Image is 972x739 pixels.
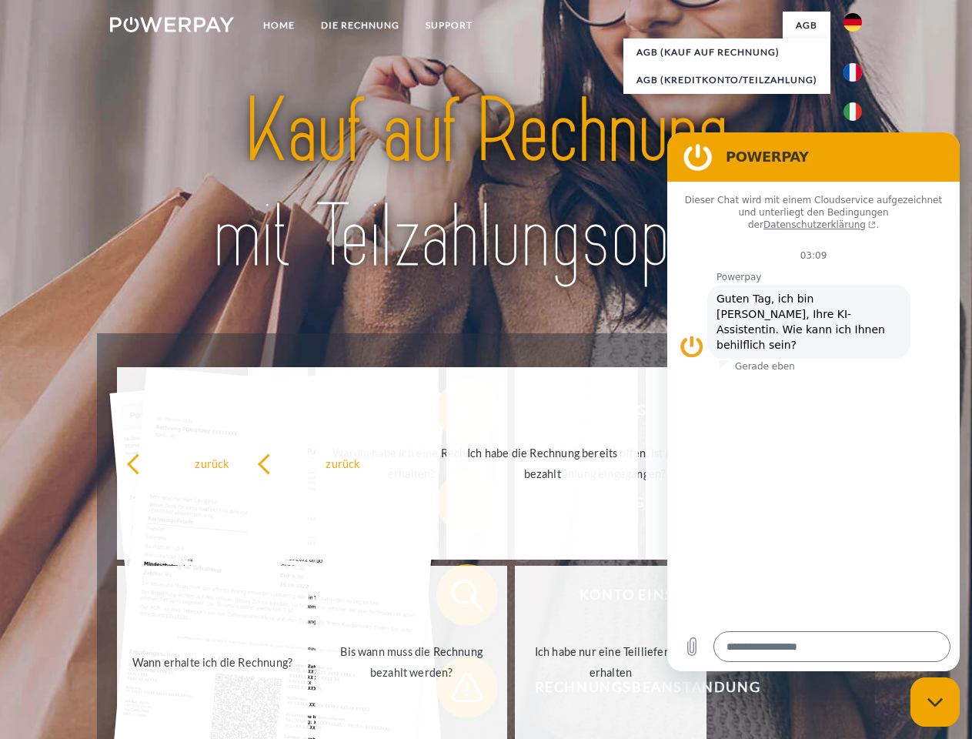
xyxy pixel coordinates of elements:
a: Home [250,12,308,39]
img: title-powerpay_de.svg [147,74,825,295]
div: [PERSON_NAME] wurde retourniert [655,443,828,484]
div: zurück [126,453,299,473]
div: Wann erhalte ich die Rechnung? [126,651,299,672]
img: it [843,102,862,121]
img: logo-powerpay-white.svg [110,17,234,32]
div: Ich habe die Rechnung bereits bezahlt [456,443,629,484]
div: Bis wann muss die Rechnung bezahlt werden? [325,641,498,683]
img: de [843,13,862,32]
img: fr [843,63,862,82]
div: zurück [257,453,430,473]
iframe: Messaging-Fenster [667,132,960,671]
a: AGB (Kauf auf Rechnung) [623,38,830,66]
a: DIE RECHNUNG [308,12,413,39]
a: AGB (Kreditkonto/Teilzahlung) [623,66,830,94]
a: agb [783,12,830,39]
a: SUPPORT [413,12,486,39]
div: Ich habe nur eine Teillieferung erhalten [524,641,697,683]
iframe: Schaltfläche zum Öffnen des Messaging-Fensters; Konversation läuft [910,677,960,727]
